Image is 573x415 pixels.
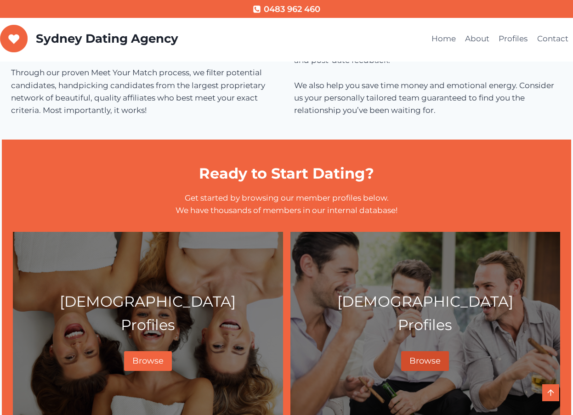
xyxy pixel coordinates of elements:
[13,192,560,217] p: Get started by browsing our member profiles below. We have thousands of members in our internal d...
[132,356,164,366] span: Browse
[36,32,178,46] p: Sydney Dating Agency
[494,28,532,50] a: Profiles
[401,351,449,371] a: Browse
[409,356,441,366] span: Browse
[298,290,552,336] p: [DEMOGRAPHIC_DATA] Profiles
[264,3,320,16] span: 0483 962 460
[460,28,494,50] a: About
[542,384,559,401] a: Scroll to top
[13,163,560,185] h1: Ready to Start Dating?
[124,351,172,371] a: Browse
[21,290,275,336] p: [DEMOGRAPHIC_DATA] Profiles
[427,28,460,50] a: Home
[253,3,320,16] a: 0483 962 460
[533,28,573,50] a: Contact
